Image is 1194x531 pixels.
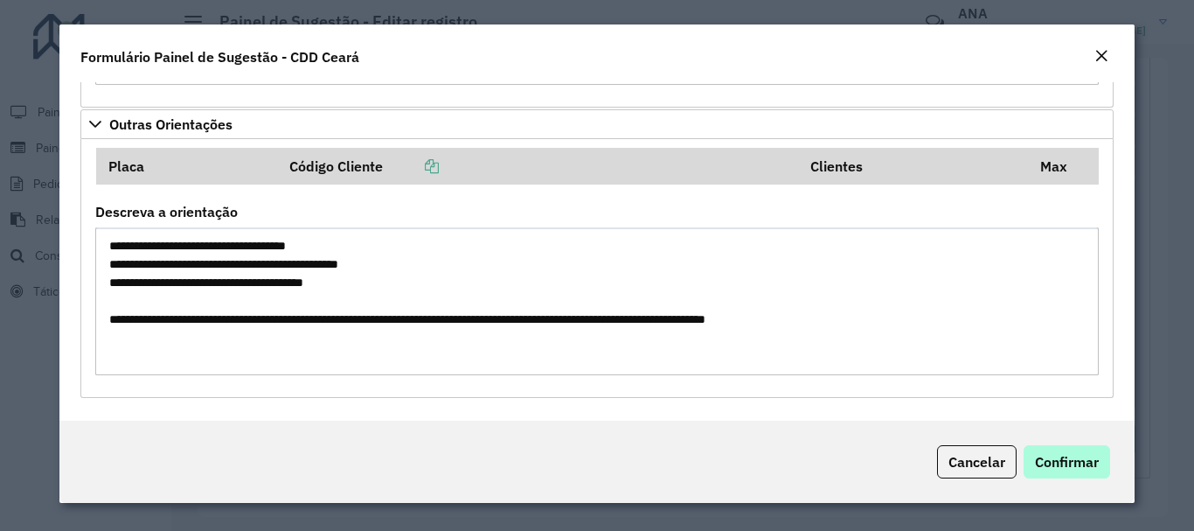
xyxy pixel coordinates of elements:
button: Cancelar [937,445,1017,479]
button: Confirmar [1024,445,1110,479]
div: Outras Orientações [80,139,1113,398]
button: Close [1089,45,1114,68]
th: Max [1029,148,1099,185]
em: Fechar [1094,49,1108,63]
span: Cancelar [948,453,1005,471]
span: Confirmar [1035,453,1099,471]
th: Código Cliente [277,148,799,185]
a: Outras Orientações [80,109,1113,139]
label: Descreva a orientação [95,201,238,222]
a: Copiar [383,157,439,175]
h4: Formulário Painel de Sugestão - CDD Ceará [80,46,359,67]
th: Clientes [799,148,1029,185]
span: Outras Orientações [109,117,233,131]
th: Placa [96,148,277,185]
